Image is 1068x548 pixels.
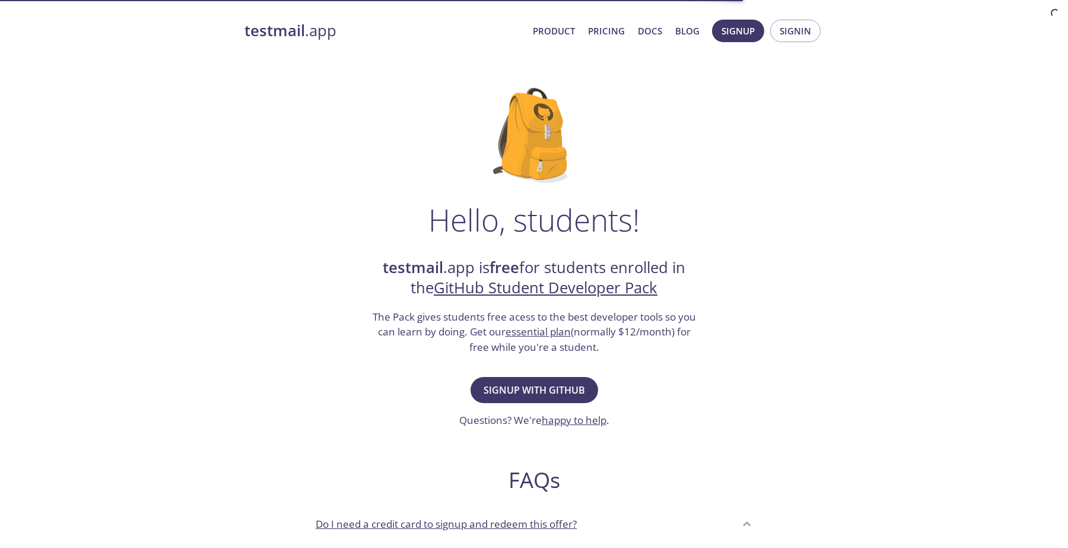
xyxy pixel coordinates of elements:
[371,309,697,355] h3: The Pack gives students free acess to the best developer tools so you can learn by doing. Get our...
[506,325,571,338] a: essential plan
[675,23,700,39] a: Blog
[244,21,523,41] a: testmail.app
[471,377,598,403] button: Signup with GitHub
[588,23,625,39] a: Pricing
[244,20,305,41] strong: testmail
[306,467,762,493] h2: FAQs
[383,257,443,278] strong: testmail
[542,413,606,427] a: happy to help
[316,517,577,532] p: Do I need a credit card to signup and redeem this offer?
[484,382,585,398] span: Signup with GitHub
[371,258,697,299] h2: .app is for students enrolled in the
[770,20,821,42] button: Signin
[780,23,811,39] span: Signin
[434,277,657,298] a: GitHub Student Developer Pack
[533,23,575,39] a: Product
[428,202,640,237] h1: Hello, students!
[721,23,755,39] span: Signup
[306,508,762,540] div: Do I need a credit card to signup and redeem this offer?
[459,413,609,428] h3: Questions? We're .
[493,88,576,183] img: github-student-backpack.png
[712,20,764,42] button: Signup
[638,23,662,39] a: Docs
[490,257,519,278] strong: free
